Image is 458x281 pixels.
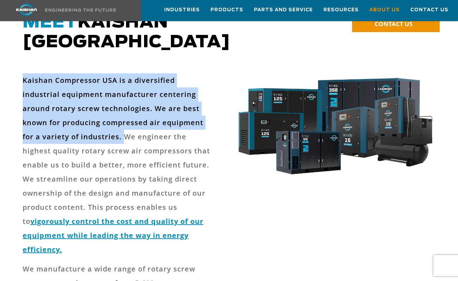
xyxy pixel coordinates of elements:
[233,73,436,183] img: krsb
[254,6,313,14] span: Parts and Service
[323,0,359,19] a: Resources
[164,6,200,14] span: Industries
[23,14,78,31] span: Meet
[369,6,400,14] span: About Us
[375,20,412,28] span: CONTACT US
[164,0,200,19] a: Industries
[254,0,313,19] a: Parts and Service
[369,0,400,19] a: About Us
[410,6,448,14] span: Contact Us
[210,0,243,19] a: Products
[45,8,116,12] img: Engineering the future
[352,16,440,32] a: CONTACT US
[210,6,243,14] span: Products
[323,6,359,14] span: Resources
[410,0,448,19] a: Contact Us
[23,216,203,254] a: vigorously control the cost and quality of our equipment while leading the way in energy efficiency.
[23,73,211,257] p: Kaishan Compressor USA is a diversified industrial equipment manufacturer centering around rotary...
